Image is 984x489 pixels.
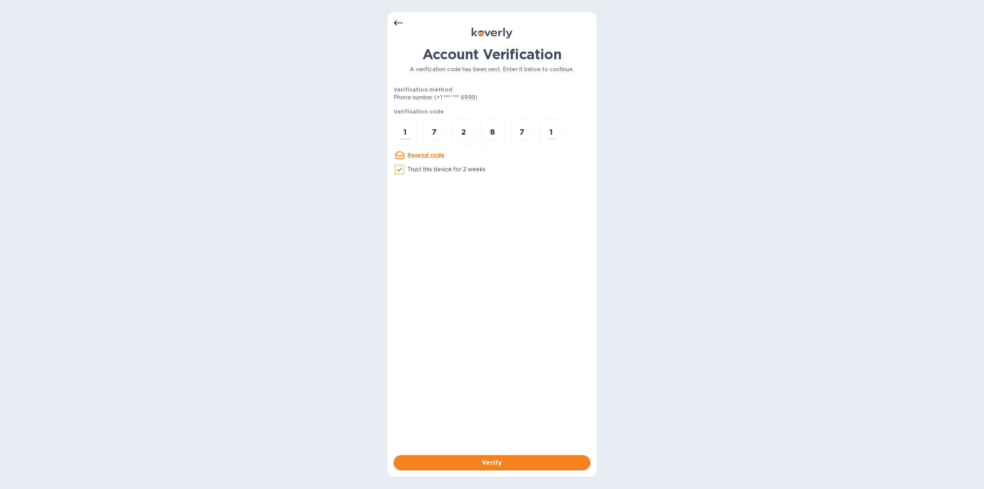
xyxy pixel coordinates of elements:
[400,458,584,467] span: Verify
[394,93,536,102] p: Phone number (+1 *** *** 6999)
[394,108,590,115] p: Verification code
[394,455,590,471] button: Verify
[394,46,590,62] h1: Account Verification
[407,152,445,158] u: Resend code
[394,65,590,73] p: A verification code has been sent. Enter it below to continue.
[407,165,485,174] p: Trust this device for 2 weeks
[394,87,452,93] b: Verification method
